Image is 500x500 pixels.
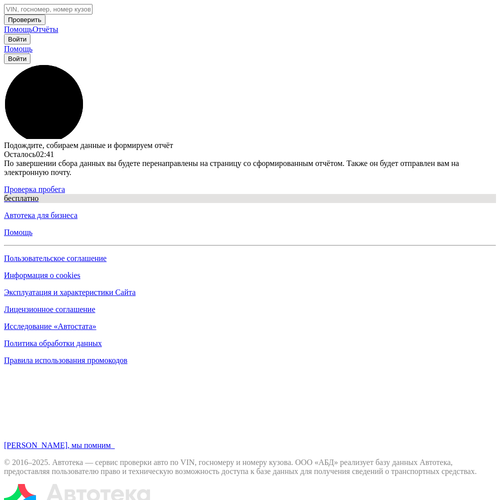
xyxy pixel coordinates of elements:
div: Подождите, собираем данные и формируем отчёт [4,141,496,150]
a: Проверка пробегабесплатно [4,185,496,203]
a: Помощь [4,228,496,237]
a: Пользовательское соглашение [4,254,496,263]
div: По завершении сбора данных вы будете перенаправлены на страницу со сформированным отчётом. Также ... [4,159,496,177]
a: Правила использования промокодов [4,356,496,365]
a: Автотека для бизнеса [4,211,496,220]
span: Войти [8,55,26,62]
button: Войти [4,53,30,64]
span: бесплатно [4,194,38,202]
a: Информация о cookies [4,271,496,280]
button: Проверить [4,14,45,25]
span: Войти [8,35,26,43]
div: Проверка пробега [4,185,496,203]
span: Проверить [8,16,41,23]
a: Исследование «Автостата» [4,322,496,331]
a: Эксплуатация и характеристики Сайта [4,288,496,297]
input: VIN, госномер, номер кузова [4,4,92,14]
a: Отчёты [32,25,58,33]
a: [PERSON_NAME], мы помним [4,373,496,450]
a: Помощь [4,44,32,53]
a: Политика обработки данных [4,339,496,348]
p: © 2016– 2025 . Автотека — сервис проверки авто по VIN, госномеру и номеру кузова. ООО «АБД» реали... [4,458,496,476]
a: Помощь [4,25,32,33]
div: Осталось 02:41 [4,150,496,159]
a: Лицензионное соглашение [4,305,496,314]
button: Войти [4,34,30,44]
